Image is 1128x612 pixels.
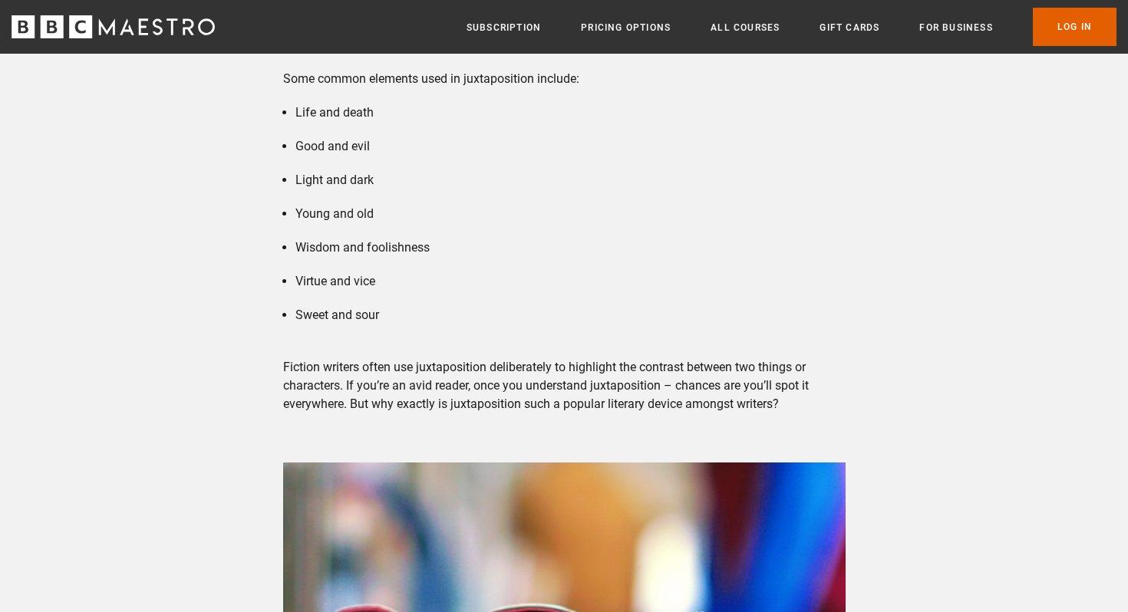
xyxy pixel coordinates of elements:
a: Log In [1033,8,1116,46]
a: Gift Cards [820,20,879,35]
a: All Courses [711,20,780,35]
li: Life and death [295,104,846,122]
a: For business [919,20,992,35]
p: Fiction writers often use juxtaposition deliberately to highlight the contrast between two things... [283,340,846,432]
li: Good and evil [295,137,846,156]
a: Pricing Options [581,20,671,35]
nav: Primary [467,8,1116,46]
li: Sweet and sour [295,306,846,324]
li: Young and old [295,205,846,223]
a: Subscription [467,20,541,35]
li: Wisdom and foolishness [295,239,846,257]
li: Light and dark [295,171,846,189]
li: Virtue and vice [295,272,846,291]
svg: BBC Maestro [12,15,215,38]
